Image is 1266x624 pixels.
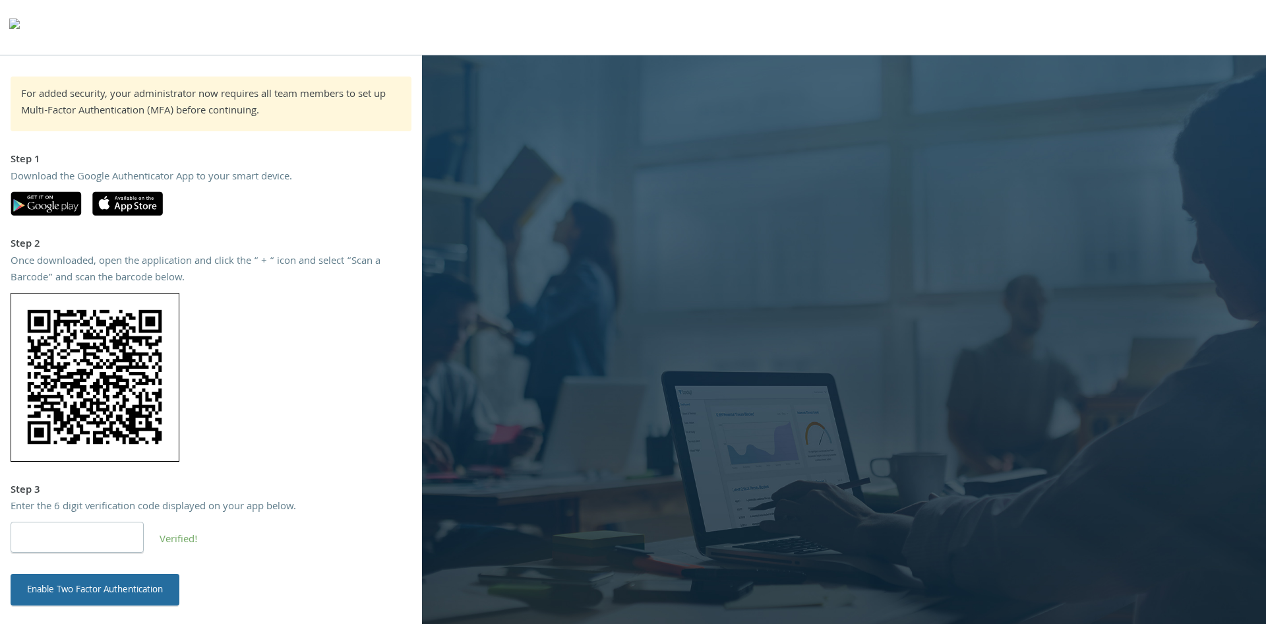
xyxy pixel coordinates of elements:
[11,574,179,606] button: Enable Two Factor Authentication
[11,236,40,253] strong: Step 2
[160,532,198,549] span: Verified!
[92,191,163,216] img: apple-app-store.svg
[11,170,411,187] div: Download the Google Authenticator App to your smart device.
[11,191,82,216] img: google-play.svg
[11,254,411,288] div: Once downloaded, open the application and click the “ + “ icon and select “Scan a Barcode” and sc...
[11,482,40,499] strong: Step 3
[11,293,179,462] img: ZnM4BQFo3PkAAAAASUVORK5CYII=
[21,87,401,121] div: For added security, your administrator now requires all team members to set up Multi-Factor Authe...
[11,499,411,516] div: Enter the 6 digit verification code displayed on your app below.
[9,14,20,40] img: todyl-logo-dark.svg
[11,152,40,169] strong: Step 1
